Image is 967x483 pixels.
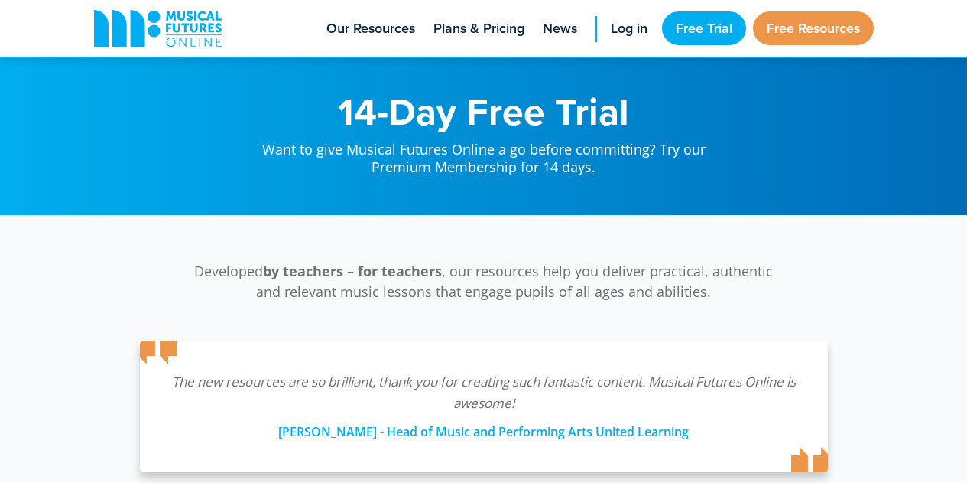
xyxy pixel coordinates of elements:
[263,262,442,280] strong: by teachers – for teachers
[247,130,721,177] p: Want to give Musical Futures Online a go before committing? Try our Premium Membership for 14 days.
[186,261,782,302] p: Developed , our resources help you deliver practical, authentic and relevant music lessons that e...
[662,11,746,45] a: Free Trial
[543,18,577,39] span: News
[170,371,797,414] p: The new resources are so brilliant, thank you for creating such fantastic content. Musical Future...
[326,18,415,39] span: Our Resources
[247,92,721,130] h1: 14-Day Free Trial
[753,11,874,45] a: Free Resources
[170,414,797,442] div: [PERSON_NAME] - Head of Music and Performing Arts United Learning
[433,18,524,39] span: Plans & Pricing
[611,18,647,39] span: Log in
